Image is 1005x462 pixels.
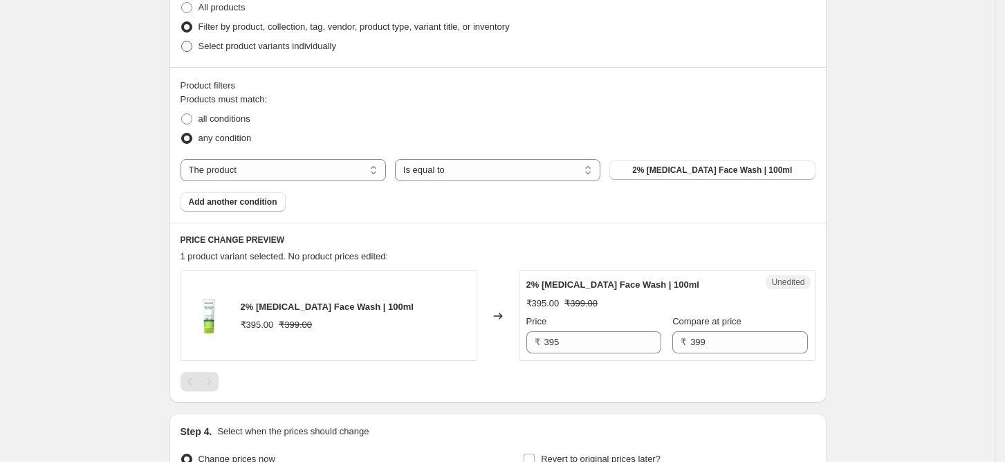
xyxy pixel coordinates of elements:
[526,297,560,311] div: ₹395.00
[632,165,792,176] span: 2% [MEDICAL_DATA] Face Wash | 100ml
[609,160,815,180] button: 2% Salicylic Acid Face Wash | 100ml
[188,295,230,337] img: 1_e7641458-f145-4db3-a876-f71f64a010ca_80x.jpg
[535,337,540,347] span: ₹
[681,337,686,347] span: ₹
[181,372,219,391] nav: Pagination
[181,234,815,246] h6: PRICE CHANGE PREVIEW
[672,316,741,326] span: Compare at price
[199,133,252,143] span: any condition
[199,113,250,124] span: all conditions
[526,316,547,326] span: Price
[199,2,246,12] span: All products
[189,196,277,207] span: Add another condition
[181,251,389,261] span: 1 product variant selected. No product prices edited:
[771,277,804,288] span: Unedited
[241,318,274,332] div: ₹395.00
[181,94,268,104] span: Products must match:
[526,279,699,290] span: 2% [MEDICAL_DATA] Face Wash | 100ml
[279,318,312,332] strike: ₹399.00
[199,41,336,51] span: Select product variants individually
[217,425,369,438] p: Select when the prices should change
[181,192,286,212] button: Add another condition
[199,21,510,32] span: Filter by product, collection, tag, vendor, product type, variant title, or inventory
[241,302,414,312] span: 2% [MEDICAL_DATA] Face Wash | 100ml
[564,297,598,311] strike: ₹399.00
[181,425,212,438] h2: Step 4.
[181,79,815,93] div: Product filters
